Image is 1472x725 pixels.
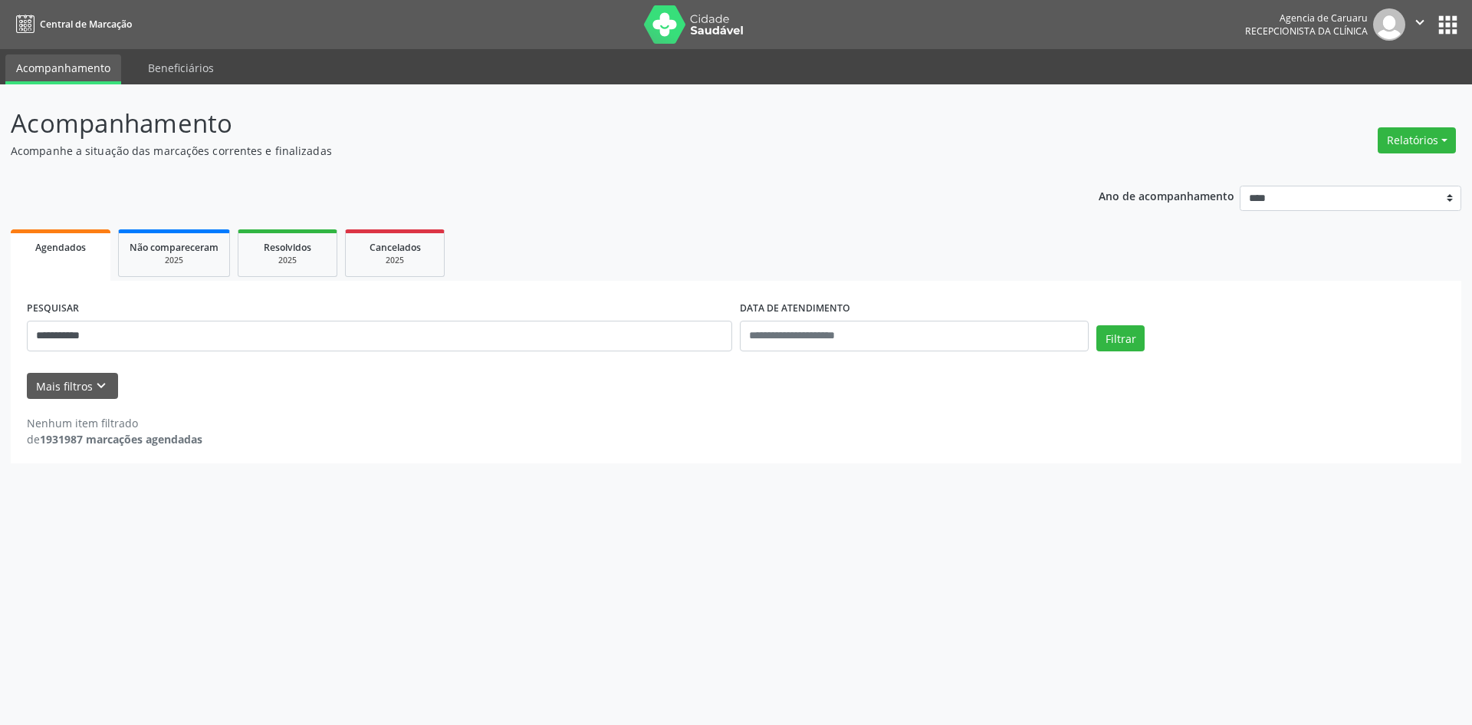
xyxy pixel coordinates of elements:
span: Cancelados [370,241,421,254]
strong: 1931987 marcações agendadas [40,432,202,447]
a: Central de Marcação [11,12,132,37]
label: DATA DE ATENDIMENTO [740,297,850,321]
i:  [1411,14,1428,31]
button: Relatórios [1378,127,1456,153]
a: Beneficiários [137,54,225,81]
i: keyboard_arrow_down [93,377,110,394]
span: Resolvidos [264,241,311,254]
button: apps [1434,12,1461,38]
p: Acompanhamento [11,104,1026,143]
a: Acompanhamento [5,54,121,84]
div: de [27,431,202,447]
p: Ano de acompanhamento [1099,186,1234,205]
label: PESQUISAR [27,297,79,321]
p: Acompanhe a situação das marcações correntes e finalizadas [11,143,1026,159]
div: Agencia de Caruaru [1245,12,1368,25]
div: 2025 [249,255,326,266]
span: Central de Marcação [40,18,132,31]
img: img [1373,8,1405,41]
div: Nenhum item filtrado [27,415,202,431]
button:  [1405,8,1434,41]
div: 2025 [356,255,433,266]
span: Não compareceram [130,241,219,254]
div: 2025 [130,255,219,266]
button: Filtrar [1096,325,1145,351]
button: Mais filtroskeyboard_arrow_down [27,373,118,400]
span: Agendados [35,241,86,254]
span: Recepcionista da clínica [1245,25,1368,38]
